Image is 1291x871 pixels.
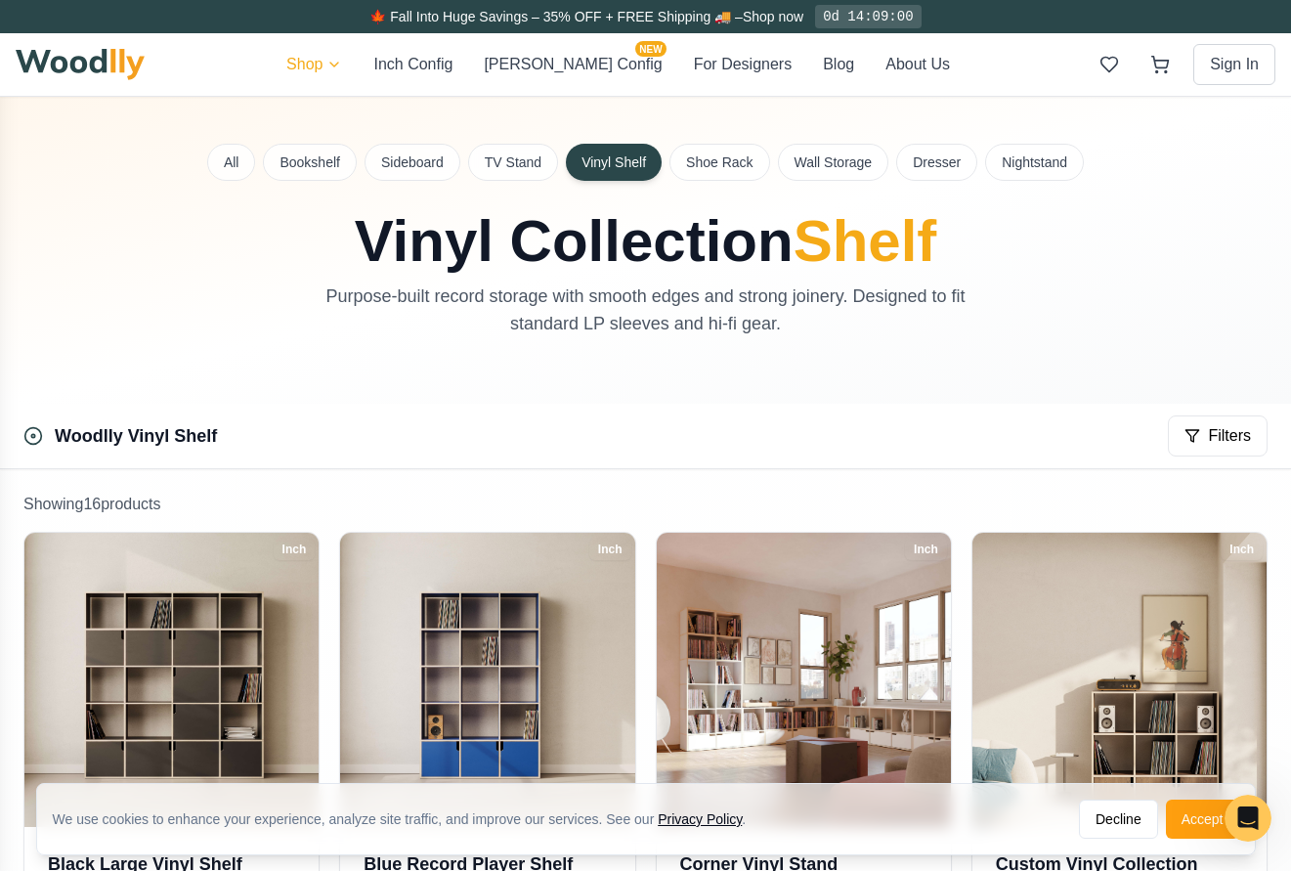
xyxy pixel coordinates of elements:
[23,493,1268,516] p: Showing 16 product s
[208,212,1084,271] h1: Vinyl Collection
[694,53,792,76] button: For Designers
[340,533,634,827] img: Blue Record Player Shelf
[93,640,108,656] button: Gif picker
[31,124,305,144] div: Hi there,
[778,144,889,181] button: Wall Storage
[333,632,366,664] button: Send a message…
[815,5,921,28] div: 0d 14:09:00
[62,640,77,656] button: Emoji picker
[53,809,762,829] div: We use cookies to enhance your experience, analyze site traffic, and improve our services. See our .
[972,533,1267,827] img: Custom Vinyl Collection Shelf
[365,144,460,181] button: Sideboard
[306,8,343,45] button: Home
[885,53,950,76] button: About Us
[95,24,190,44] p: Active 10h ago
[1208,424,1251,448] span: Filters
[207,144,256,181] button: All
[905,539,947,560] div: Inch
[263,144,356,181] button: Bookshelf
[31,153,305,192] div: If you have any question, we are right here for you. 😊
[16,112,321,203] div: Hi there,If you have any question, we are right here for you. 😊[PERSON_NAME] • Just now
[55,426,217,446] a: Woodlly Vinyl Shelf
[468,144,558,181] button: TV Stand
[794,208,937,274] span: Shelf
[896,144,977,181] button: Dresser
[31,207,194,219] div: [PERSON_NAME] • Just now
[658,811,742,827] a: Privacy Policy
[669,144,769,181] button: Shoe Rack
[124,640,140,656] button: Start recording
[1193,44,1275,85] button: Sign In
[1166,800,1239,839] button: Accept
[743,9,803,24] a: Shop now
[318,283,974,337] p: Purpose-built record storage with smooth edges and strong joinery. Designed to fit standard LP sl...
[985,144,1084,181] button: Nightstand
[274,539,316,560] div: Inch
[823,53,854,76] button: Blog
[95,10,222,24] h1: [PERSON_NAME]
[286,53,342,76] button: Shop
[24,533,319,827] img: Black Large Vinyl Shelf
[343,8,378,43] div: Close
[30,640,46,656] button: Upload attachment
[635,41,666,57] span: NEW
[1221,539,1263,560] div: Inch
[373,53,452,76] button: Inch Config
[589,539,631,560] div: Inch
[484,53,662,76] button: [PERSON_NAME] ConfigNEW
[16,112,375,246] div: Anna says…
[657,533,951,827] img: Corner Vinyl Stand
[1225,795,1271,842] iframe: Intercom live chat
[13,8,50,45] button: go back
[16,49,145,80] img: Woodlly
[1168,415,1268,457] button: Filters
[17,599,374,632] textarea: Message…
[369,9,742,24] span: 🍁 Fall Into Huge Savings – 35% OFF + FREE Shipping 🚚 –
[1079,800,1158,839] button: Decline
[56,11,87,42] img: Profile image for Anna
[566,144,662,181] button: Vinyl Shelf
